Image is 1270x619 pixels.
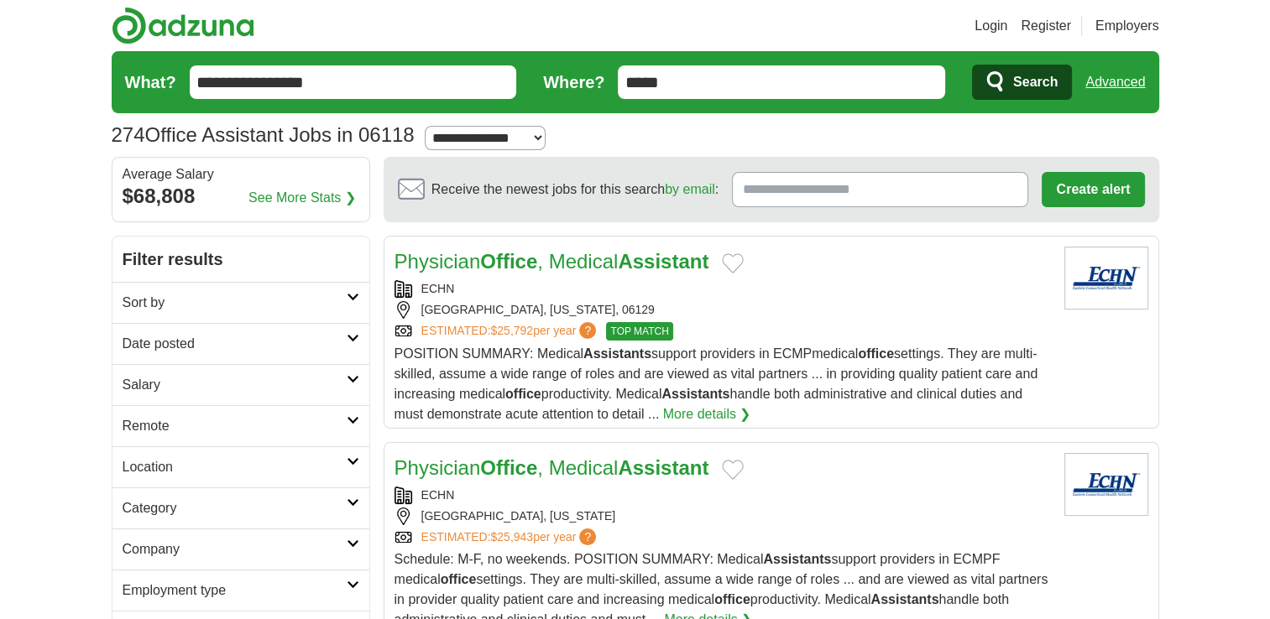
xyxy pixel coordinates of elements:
span: TOP MATCH [606,322,672,341]
strong: office [714,592,750,606]
a: Category [112,487,369,528]
strong: Assistant [618,456,708,479]
span: Search [1013,65,1058,99]
strong: Assistant [618,250,708,273]
label: What? [125,70,176,95]
span: POSITION SUMMARY: Medical support providers in ECMPmedical settings. They are multi-skilled, assu... [395,346,1038,421]
button: Add to favorite jobs [722,460,744,480]
span: $25,792 [490,324,533,337]
a: Register [1021,16,1071,36]
div: [GEOGRAPHIC_DATA], [US_STATE], 06129 [395,301,1051,319]
a: PhysicianOffice, MedicalAssistant [395,250,709,273]
h2: Location [123,457,347,477]
div: $68,808 [123,181,359,211]
strong: office [441,572,477,586]
a: More details ❯ [663,404,751,424]
span: 274 [112,120,145,150]
h2: Date posted [123,334,347,354]
a: Salary [112,364,369,405]
h2: Remote [123,416,347,436]
strong: Office [480,456,537,479]
a: ECHN [421,488,455,502]
img: ECHN logo [1064,453,1148,516]
a: ESTIMATED:$25,792per year? [421,322,600,341]
img: ECHN logo [1064,247,1148,309]
strong: Assistants [870,592,938,606]
strong: office [858,346,894,361]
a: PhysicianOffice, MedicalAssistant [395,456,709,479]
a: Advanced [1085,65,1145,99]
span: Receive the newest jobs for this search : [431,179,719,200]
h1: Office Assistant Jobs in 06118 [112,123,415,146]
a: Login [975,16,1007,36]
h2: Employment type [123,580,347,601]
strong: Office [480,250,537,273]
a: Sort by [112,282,369,323]
strong: Assistants [661,387,729,401]
h2: Company [123,539,347,559]
span: $25,943 [490,530,533,544]
a: Company [112,528,369,570]
h2: Salary [123,375,347,395]
div: [GEOGRAPHIC_DATA], [US_STATE] [395,507,1051,525]
h2: Sort by [123,293,347,313]
a: Remote [112,405,369,446]
strong: office [505,387,541,401]
button: Add to favorite jobs [722,253,744,273]
h2: Category [123,498,347,518]
a: See More Stats ❯ [248,188,356,208]
a: Location [112,446,369,487]
label: Where? [543,70,604,95]
a: ESTIMATED:$25,943per year? [421,528,600,546]
strong: Assistants [583,346,651,361]
span: ? [579,528,596,545]
strong: Assistants [763,552,831,566]
a: Employers [1095,16,1159,36]
img: Adzuna logo [112,7,254,44]
a: Employment type [112,570,369,611]
a: ECHN [421,282,455,295]
div: Average Salary [123,168,359,181]
button: Search [972,65,1072,100]
a: by email [665,182,715,196]
h2: Filter results [112,237,369,282]
button: Create alert [1042,172,1144,207]
a: Date posted [112,323,369,364]
span: ? [579,322,596,339]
